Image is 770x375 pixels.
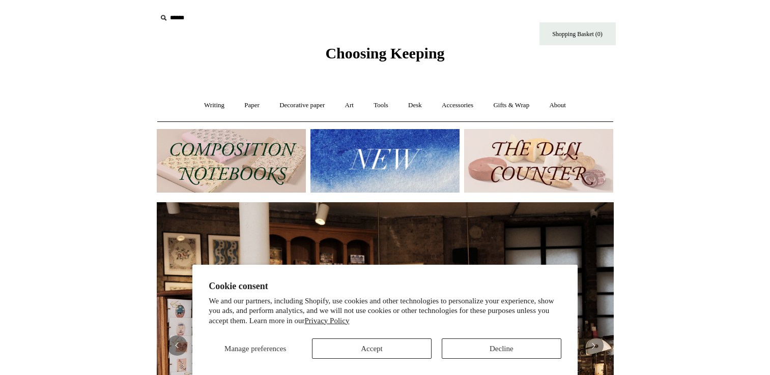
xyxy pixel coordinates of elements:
[235,92,269,119] a: Paper
[157,129,306,193] img: 202302 Composition ledgers.jpg__PID:69722ee6-fa44-49dd-a067-31375e5d54ec
[305,317,350,325] a: Privacy Policy
[464,129,613,193] img: The Deli Counter
[583,335,604,356] button: Next
[270,92,334,119] a: Decorative paper
[399,92,431,119] a: Desk
[310,129,460,193] img: New.jpg__PID:f73bdf93-380a-4a35-bcfe-7823039498e1
[209,281,561,292] h2: Cookie consent
[540,92,575,119] a: About
[209,296,561,326] p: We and our partners, including Shopify, use cookies and other technologies to personalize your ex...
[442,338,561,359] button: Decline
[209,338,302,359] button: Manage preferences
[336,92,363,119] a: Art
[312,338,432,359] button: Accept
[224,345,286,353] span: Manage preferences
[484,92,538,119] a: Gifts & Wrap
[364,92,397,119] a: Tools
[195,92,234,119] a: Writing
[433,92,482,119] a: Accessories
[539,22,616,45] a: Shopping Basket (0)
[325,53,444,60] a: Choosing Keeping
[325,45,444,61] span: Choosing Keeping
[167,335,187,356] button: Previous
